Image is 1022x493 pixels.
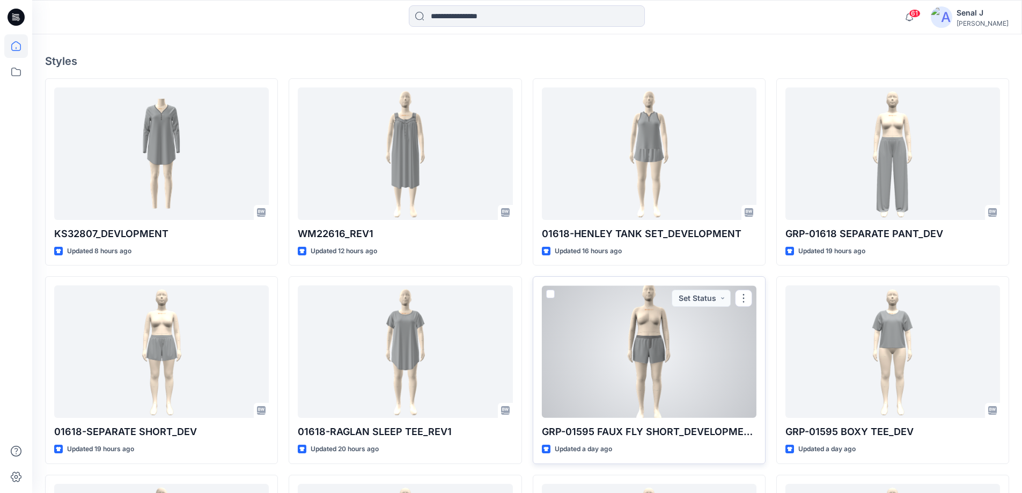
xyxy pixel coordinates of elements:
p: GRP-01595 FAUX FLY SHORT_DEVELOPMENT [542,424,756,439]
h4: Styles [45,55,1009,68]
p: KS32807_DEVLOPMENT [54,226,269,241]
a: 01618-HENLEY TANK SET_DEVELOPMENT [542,87,756,220]
p: Updated 12 hours ago [311,246,377,257]
a: KS32807_DEVLOPMENT [54,87,269,220]
a: GRP-01595 FAUX FLY SHORT_DEVELOPMENT [542,285,756,418]
p: Updated 19 hours ago [798,246,865,257]
p: 01618-HENLEY TANK SET_DEVELOPMENT [542,226,756,241]
p: Updated 16 hours ago [555,246,622,257]
div: Senal J [957,6,1009,19]
a: GRP-01595 BOXY TEE_DEV [785,285,1000,418]
p: GRP-01595 BOXY TEE_DEV [785,424,1000,439]
a: 01618-RAGLAN SLEEP TEE_REV1 [298,285,512,418]
a: GRP-01618 SEPARATE PANT_DEV [785,87,1000,220]
img: avatar [931,6,952,28]
p: Updated 8 hours ago [67,246,131,257]
p: WM22616_REV1 [298,226,512,241]
p: 01618-SEPARATE SHORT_DEV [54,424,269,439]
a: 01618-SEPARATE SHORT_DEV [54,285,269,418]
div: [PERSON_NAME] [957,19,1009,27]
p: GRP-01618 SEPARATE PANT_DEV [785,226,1000,241]
p: Updated 20 hours ago [311,444,379,455]
p: Updated a day ago [798,444,856,455]
a: WM22616_REV1 [298,87,512,220]
span: 61 [909,9,921,18]
p: Updated 19 hours ago [67,444,134,455]
p: Updated a day ago [555,444,612,455]
p: 01618-RAGLAN SLEEP TEE_REV1 [298,424,512,439]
